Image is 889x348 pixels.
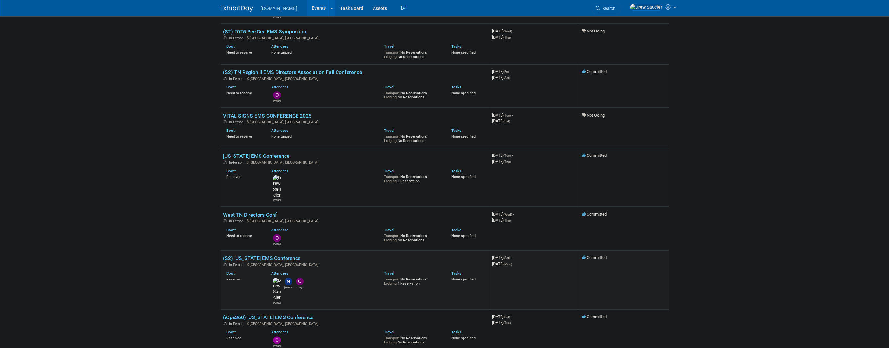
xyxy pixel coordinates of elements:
a: West TN Directors Conf [223,212,277,218]
span: - [512,113,513,118]
span: None specified [451,277,476,281]
a: Travel [384,271,394,276]
img: Drew Saucier [273,278,281,301]
span: Lodging: [384,179,398,183]
a: Travel [384,85,394,89]
div: No Reservations No Reservations [384,133,442,143]
div: [GEOGRAPHIC_DATA], [GEOGRAPHIC_DATA] [223,321,487,326]
span: (Mon) [503,262,512,266]
img: Dave/Rob . [273,91,281,99]
div: Drew Saucier [273,198,281,202]
span: In-Person [229,160,246,165]
img: Clay Terry [296,278,304,285]
a: Booth [226,330,236,334]
div: [GEOGRAPHIC_DATA], [GEOGRAPHIC_DATA] [223,119,487,124]
span: (Sat) [503,76,510,80]
a: Travel [384,44,394,49]
div: [GEOGRAPHIC_DATA], [GEOGRAPHIC_DATA] [223,35,487,40]
span: Committed [582,69,607,74]
div: No Reservations 1 Reservation [384,276,442,286]
span: Transport: [384,175,400,179]
span: Transport: [384,91,400,95]
span: Committed [582,314,607,319]
img: In-Person Event [223,263,227,266]
span: [DATE] [492,218,511,223]
span: Lodging: [384,281,398,286]
span: Transport: [384,50,400,55]
img: Drew Saucier [273,175,281,198]
div: No Reservations 1 Reservation [384,173,442,183]
img: Dave/Rob . [273,234,281,242]
a: Search [591,3,621,14]
span: None specified [451,50,476,55]
div: [GEOGRAPHIC_DATA], [GEOGRAPHIC_DATA] [223,159,487,165]
span: Committed [582,212,607,217]
span: Lodging: [384,340,398,344]
a: Attendees [271,128,288,133]
span: None specified [451,336,476,340]
span: In-Person [229,77,246,81]
div: [GEOGRAPHIC_DATA], [GEOGRAPHIC_DATA] [223,76,487,81]
a: Attendees [271,228,288,232]
span: In-Person [229,219,246,223]
span: - [510,69,511,74]
div: Dave/Rob . [273,99,281,103]
img: Drew Saucier [630,4,663,11]
a: Booth [226,271,236,276]
a: (S2) [US_STATE] EMS Conference [223,255,300,261]
span: [DATE] [492,320,511,325]
img: Nicholas Fischer [285,278,292,285]
span: (Tue) [503,114,511,117]
a: Tasks [451,330,461,334]
span: (Thu) [503,160,511,164]
span: Search [600,6,615,11]
span: [DATE] [492,314,512,319]
div: Brian Lawless [273,15,281,19]
a: Tasks [451,169,461,173]
span: None specified [451,175,476,179]
a: (S2) TN Region II EMS Directors Association Fall Conference [223,69,362,75]
div: No Reservations No Reservations [384,232,442,242]
span: In-Person [229,120,246,124]
a: Attendees [271,330,288,334]
span: None specified [451,91,476,95]
span: [DOMAIN_NAME] [261,6,297,11]
a: Attendees [271,169,288,173]
a: Booth [226,169,236,173]
span: [DATE] [492,69,511,74]
span: Not Going [582,113,605,118]
a: Attendees [271,85,288,89]
a: Travel [384,228,394,232]
span: [DATE] [492,29,514,33]
span: Lodging: [384,55,398,59]
span: (Sat) [503,119,510,123]
span: (Tue) [503,154,511,157]
a: [US_STATE] EMS Conference [223,153,289,159]
a: Tasks [451,128,461,133]
div: Brian Lawless [273,344,281,348]
span: Transport: [384,277,400,281]
span: Committed [582,255,607,260]
span: (Tue) [503,321,511,325]
span: (Wed) [503,213,512,216]
span: None specified [451,234,476,238]
span: Lodging: [384,238,398,242]
span: Committed [582,153,607,158]
span: In-Person [229,322,246,326]
span: (Fri) [503,70,509,74]
a: Booth [226,228,236,232]
img: In-Person Event [223,160,227,164]
a: Booth [226,44,236,49]
span: [DATE] [492,255,512,260]
span: (Wed) [503,30,512,33]
div: Reserved [226,335,262,341]
div: Need to reserve [226,232,262,238]
div: Need to reserve [226,133,262,139]
span: - [511,255,512,260]
span: [DATE] [492,118,510,123]
div: Reserved [226,173,262,179]
img: In-Person Event [223,219,227,222]
div: No Reservations No Reservations [384,335,442,345]
span: In-Person [229,36,246,40]
span: Transport: [384,134,400,139]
